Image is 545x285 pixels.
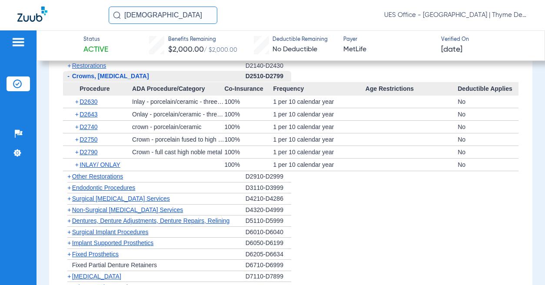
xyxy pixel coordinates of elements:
span: Verified On [441,36,531,44]
img: Zuub Logo [17,7,47,22]
div: Onlay - porcelain/ceramic - three surfaces [132,108,224,120]
span: Frequency [273,82,365,96]
div: D4320-D4999 [246,205,291,216]
span: + [67,62,71,69]
div: 100% [224,108,273,120]
div: 1 per 10 calendar year [273,96,365,108]
div: D2510-D2799 [246,71,291,82]
span: / $2,000.00 [204,47,237,53]
div: 1 per 10 calendar year [273,108,365,120]
span: + [67,206,71,213]
div: No [458,108,518,120]
span: MetLife [343,44,433,55]
span: $2,000.00 [168,46,204,53]
span: D2740 [80,123,97,130]
div: Inlay - porcelain/ceramic - three or more surfaces [132,96,224,108]
div: 1 per 10 calendar year [273,121,365,133]
div: No [458,96,518,108]
span: [MEDICAL_DATA] [72,273,121,280]
img: Search Icon [113,11,121,19]
div: crown - porcelain/ceramic [132,121,224,133]
span: [DATE] [441,44,462,55]
span: Other Restorations [72,173,123,180]
span: Dentures, Denture Adjustments, Denture Repairs, Relining [72,217,230,224]
span: + [75,159,80,171]
span: + [67,173,71,180]
div: 1 per 10 calendar year [273,133,365,146]
span: + [67,195,71,202]
span: ADA Procedure/Category [132,82,224,96]
span: + [67,184,71,191]
span: D2750 [80,136,97,143]
span: + [75,108,80,120]
div: D6010-D6040 [246,227,291,238]
span: D2643 [80,111,97,118]
span: + [75,146,80,158]
div: D3110-D3999 [246,182,291,194]
span: Fixed Prosthetics [72,251,119,258]
div: 100% [224,133,273,146]
span: + [67,217,71,224]
span: Age Restrictions [366,82,458,96]
div: D2910-D2999 [246,171,291,182]
span: Deductible Applies [458,82,518,96]
span: Procedure [63,82,132,96]
span: No Deductible [272,46,317,53]
span: Deductible Remaining [272,36,328,44]
span: + [75,133,80,146]
div: D6710-D6999 [246,260,291,271]
span: UES Office - [GEOGRAPHIC_DATA] | Thyme Dental Care [384,11,528,20]
div: Crown - porcelain fused to high noble metal [132,133,224,146]
div: D6050-D6199 [246,238,291,249]
span: D2630 [80,98,97,105]
iframe: Chat Widget [502,243,545,285]
span: Crowns, [MEDICAL_DATA] [72,73,149,80]
span: + [67,239,71,246]
span: Active [83,44,108,55]
span: Benefits Remaining [168,36,237,44]
span: Co-Insurance [224,82,273,96]
img: hamburger-icon [11,37,25,47]
span: + [75,121,80,133]
span: INLAY/ ONLAY [80,161,120,168]
div: 100% [224,96,273,108]
span: + [67,273,71,280]
div: 100% [224,146,273,158]
span: Implant Supported Prosthetics [72,239,154,246]
span: Surgical [MEDICAL_DATA] Services [72,195,170,202]
span: + [67,229,71,235]
div: D4210-D4286 [246,193,291,205]
input: Search for patients [109,7,217,24]
span: Non-Surgical [MEDICAL_DATA] Services [72,206,183,213]
div: D7110-D7899 [246,271,291,282]
span: Endodontic Procedures [72,184,136,191]
div: D5110-D5999 [246,215,291,227]
span: Restorations [72,62,106,69]
div: No [458,159,518,171]
div: No [458,121,518,133]
div: D6205-D6634 [246,249,291,260]
span: + [67,251,71,258]
div: Crown - full cast high noble metal [132,146,224,158]
div: No [458,133,518,146]
span: - [67,73,70,80]
div: 100% [224,121,273,133]
span: Payer [343,36,433,44]
span: Fixed Partial Denture Retainers [72,262,157,268]
div: 1 per 10 calendar year [273,159,365,171]
span: Status [83,36,108,44]
div: D2140-D2430 [246,60,291,71]
span: Surgical Implant Procedures [72,229,149,235]
div: 100% [224,159,273,171]
span: + [75,96,80,108]
div: 1 per 10 calendar year [273,146,365,158]
div: No [458,146,518,158]
span: D2790 [80,149,97,156]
